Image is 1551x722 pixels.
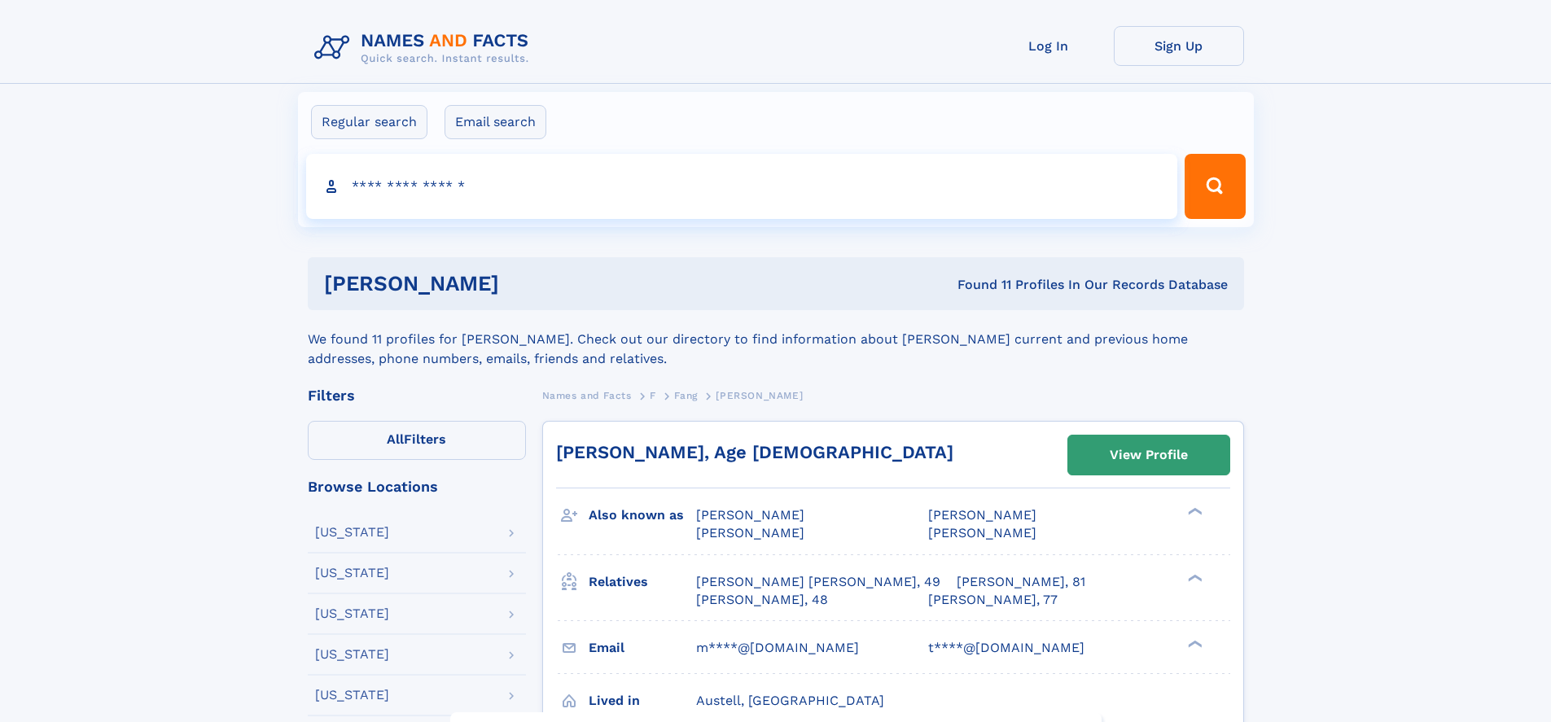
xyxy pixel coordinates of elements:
[650,385,656,405] a: F
[542,385,632,405] a: Names and Facts
[696,507,804,523] span: [PERSON_NAME]
[928,507,1036,523] span: [PERSON_NAME]
[696,573,940,591] a: [PERSON_NAME] [PERSON_NAME], 49
[589,568,696,596] h3: Relatives
[308,421,526,460] label: Filters
[315,607,389,620] div: [US_STATE]
[315,689,389,702] div: [US_STATE]
[928,591,1058,609] a: [PERSON_NAME], 77
[589,634,696,662] h3: Email
[1184,506,1203,517] div: ❯
[1068,435,1229,475] a: View Profile
[556,442,953,462] a: [PERSON_NAME], Age [DEMOGRAPHIC_DATA]
[387,431,404,447] span: All
[445,105,546,139] label: Email search
[311,105,427,139] label: Regular search
[957,573,1085,591] a: [PERSON_NAME], 81
[315,526,389,539] div: [US_STATE]
[308,310,1244,369] div: We found 11 profiles for [PERSON_NAME]. Check out our directory to find information about [PERSON...
[1184,638,1203,649] div: ❯
[1114,26,1244,66] a: Sign Up
[315,648,389,661] div: [US_STATE]
[1110,436,1188,474] div: View Profile
[589,501,696,529] h3: Also known as
[928,525,1036,540] span: [PERSON_NAME]
[696,525,804,540] span: [PERSON_NAME]
[696,693,884,708] span: Austell, [GEOGRAPHIC_DATA]
[315,567,389,580] div: [US_STATE]
[308,479,526,494] div: Browse Locations
[728,276,1228,294] div: Found 11 Profiles In Our Records Database
[306,154,1178,219] input: search input
[324,273,729,294] h1: [PERSON_NAME]
[650,390,656,401] span: F
[1185,154,1245,219] button: Search Button
[308,388,526,403] div: Filters
[674,390,697,401] span: Fang
[1184,572,1203,583] div: ❯
[984,26,1114,66] a: Log In
[674,385,697,405] a: Fang
[589,687,696,715] h3: Lived in
[308,26,542,70] img: Logo Names and Facts
[716,390,803,401] span: [PERSON_NAME]
[696,591,828,609] a: [PERSON_NAME], 48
